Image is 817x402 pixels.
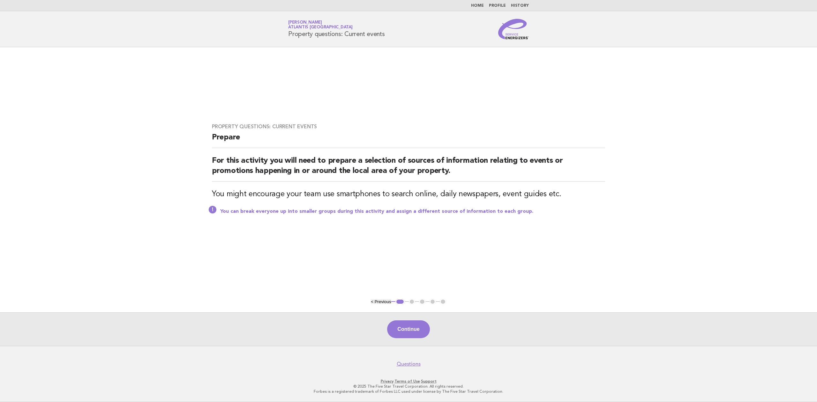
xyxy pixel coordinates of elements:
p: · · [213,379,604,384]
img: Service Energizers [498,19,529,39]
h2: For this activity you will need to prepare a selection of sources of information relating to even... [212,156,605,182]
button: < Previous [371,299,391,304]
p: Forbes is a registered trademark of Forbes LLC used under license by The Five Star Travel Corpora... [213,389,604,394]
a: Questions [397,361,421,367]
h2: Prepare [212,132,605,148]
a: Home [471,4,484,8]
a: [PERSON_NAME]Atlantis [GEOGRAPHIC_DATA] [288,20,353,29]
h3: You might encourage your team use smartphones to search online, daily newspapers, event guides etc. [212,189,605,199]
a: History [511,4,529,8]
h1: Property questions: Current events [288,21,385,37]
a: Support [421,379,437,383]
a: Privacy [381,379,394,383]
p: © 2025 The Five Star Travel Corporation. All rights reserved. [213,384,604,389]
h3: Property questions: Current events [212,123,605,130]
p: You can break everyone up into smaller groups during this activity and assign a different source ... [220,208,605,215]
a: Terms of Use [394,379,420,383]
button: 1 [395,299,405,305]
a: Profile [489,4,506,8]
button: Continue [387,320,430,338]
span: Atlantis [GEOGRAPHIC_DATA] [288,26,353,30]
